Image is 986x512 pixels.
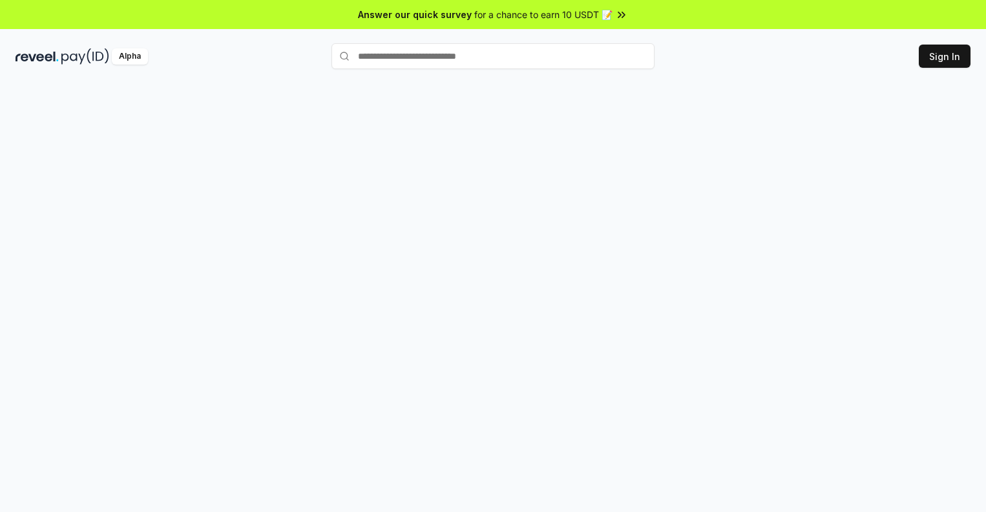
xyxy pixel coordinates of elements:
[16,48,59,65] img: reveel_dark
[61,48,109,65] img: pay_id
[112,48,148,65] div: Alpha
[358,8,472,21] span: Answer our quick survey
[919,45,970,68] button: Sign In
[474,8,613,21] span: for a chance to earn 10 USDT 📝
